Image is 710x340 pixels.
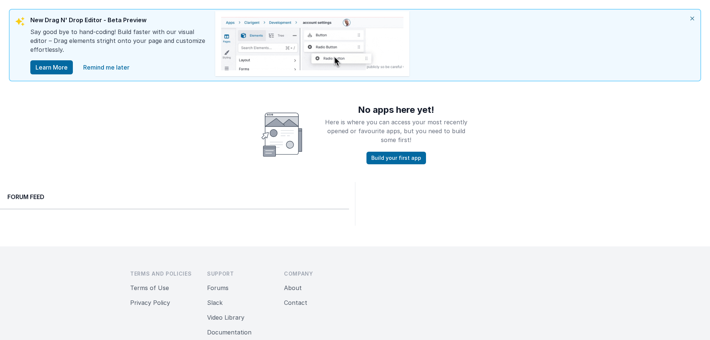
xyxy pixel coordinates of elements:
a: About [284,284,302,292]
h3: Terms and Policies [130,270,195,277]
a: Slack [207,299,223,306]
button: Contact [284,298,307,307]
button: Documentation [207,328,251,337]
h2: Forum Feed [7,192,342,201]
button: Build your first app [366,152,426,164]
button: Video Library [207,313,244,322]
a: Privacy Policy [130,299,170,306]
img: Smiley face [261,105,302,164]
a: close [79,60,134,75]
h1: No apps here yet! [323,105,469,115]
div: Say good bye to hand-coding! Build faster with our visual editor – Drag elements stright onto you... [30,27,208,60]
a: Terms of Use [130,284,169,292]
h3: Company [284,270,349,277]
button: About [284,283,302,292]
i: close [684,10,700,27]
div: New Drag N' Drop Editor - Beta Preview [30,16,208,27]
button: Forums [207,283,229,292]
p: Here is where you can access your most recently opened or favourite apps, but you need to build s... [323,118,469,144]
h3: Support [207,270,272,277]
button: Learn More [30,60,73,74]
button: Slack [207,298,223,307]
